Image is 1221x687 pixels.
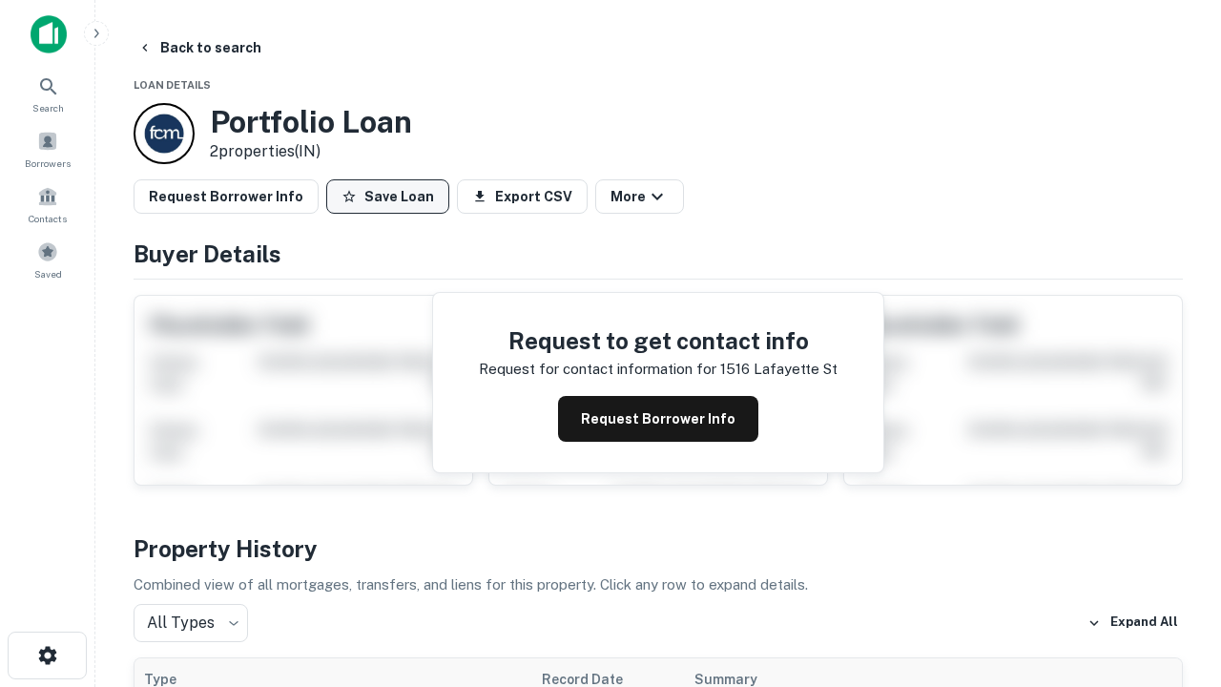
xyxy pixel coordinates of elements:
p: 1516 lafayette st [720,358,838,381]
button: Export CSV [457,179,588,214]
h3: Portfolio Loan [210,104,412,140]
button: Save Loan [326,179,449,214]
a: Borrowers [6,123,90,175]
iframe: Chat Widget [1126,534,1221,626]
button: More [595,179,684,214]
span: Search [32,100,64,115]
button: Back to search [130,31,269,65]
span: Saved [34,266,62,281]
a: Contacts [6,178,90,230]
button: Request Borrower Info [134,179,319,214]
h4: Property History [134,531,1183,566]
p: Request for contact information for [479,358,716,381]
p: Combined view of all mortgages, transfers, and liens for this property. Click any row to expand d... [134,573,1183,596]
p: 2 properties (IN) [210,140,412,163]
button: Expand All [1083,609,1183,637]
div: All Types [134,604,248,642]
h4: Request to get contact info [479,323,838,358]
span: Borrowers [25,156,71,171]
img: capitalize-icon.png [31,15,67,53]
button: Request Borrower Info [558,396,758,442]
h4: Buyer Details [134,237,1183,271]
span: Loan Details [134,79,211,91]
a: Search [6,68,90,119]
span: Contacts [29,211,67,226]
a: Saved [6,234,90,285]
